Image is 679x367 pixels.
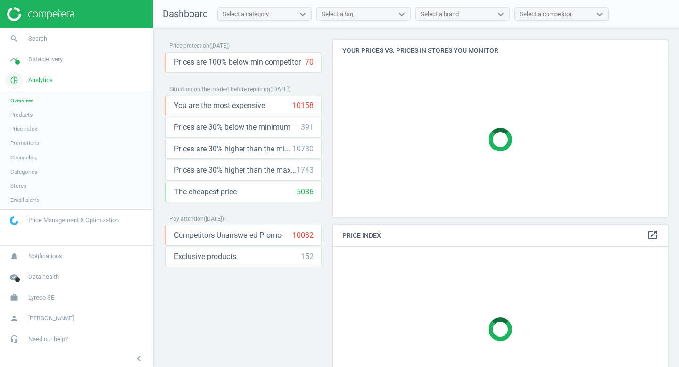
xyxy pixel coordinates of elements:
[5,289,23,307] i: work
[10,111,33,118] span: Products
[333,40,668,62] h4: Your prices vs. prices in stores you monitor
[174,230,282,241] span: Competitors Unanswered Promo
[5,247,23,265] i: notifications
[10,154,37,161] span: Changelog
[5,71,23,89] i: pie_chart_outlined
[301,251,314,262] div: 152
[28,335,68,343] span: Need our help?
[28,55,63,64] span: Data delivery
[421,10,459,18] div: Select a brand
[10,97,33,104] span: Overview
[10,216,18,225] img: wGWNvw8QSZomAAAAABJRU5ErkJggg==
[301,122,314,133] div: 391
[333,225,668,247] h4: Price Index
[520,10,571,18] div: Select a competitor
[174,251,236,262] span: Exclusive products
[5,50,23,68] i: timeline
[174,57,301,67] span: Prices are 100% below min competitor
[5,330,23,348] i: headset_mic
[127,352,150,365] button: chevron_left
[174,100,265,111] span: You are the most expensive
[28,314,74,323] span: [PERSON_NAME]
[10,196,39,204] span: Email alerts
[7,7,74,21] img: ajHJNr6hYgQAAAAASUVORK5CYII=
[292,100,314,111] div: 10158
[10,139,39,147] span: Promotions
[10,182,26,190] span: Stores
[292,230,314,241] div: 10032
[133,353,144,364] i: chevron_left
[223,10,269,18] div: Select a category
[5,268,23,286] i: cloud_done
[169,216,204,222] span: Pay attention
[5,30,23,48] i: search
[169,42,209,49] span: Price protection
[10,168,37,175] span: Categories
[174,122,290,133] span: Prices are 30% below the minimum
[28,216,119,225] span: Price Management & Optimization
[28,34,47,43] span: Search
[270,86,290,92] span: ( [DATE] )
[28,76,53,84] span: Analytics
[5,309,23,327] i: person
[297,165,314,175] div: 1743
[647,229,658,242] a: open_in_new
[209,42,230,49] span: ( [DATE] )
[10,125,37,133] span: Price index
[28,293,54,302] span: Lyreco SE
[174,144,292,154] span: Prices are 30% higher than the minimum
[174,187,237,197] span: The cheapest price
[322,10,353,18] div: Select a tag
[28,252,62,260] span: Notifications
[169,86,270,92] span: Situation on the market before repricing
[174,165,297,175] span: Prices are 30% higher than the maximal
[163,8,208,19] span: Dashboard
[28,273,59,281] span: Data health
[297,187,314,197] div: 5086
[305,57,314,67] div: 70
[292,144,314,154] div: 10780
[204,216,224,222] span: ( [DATE] )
